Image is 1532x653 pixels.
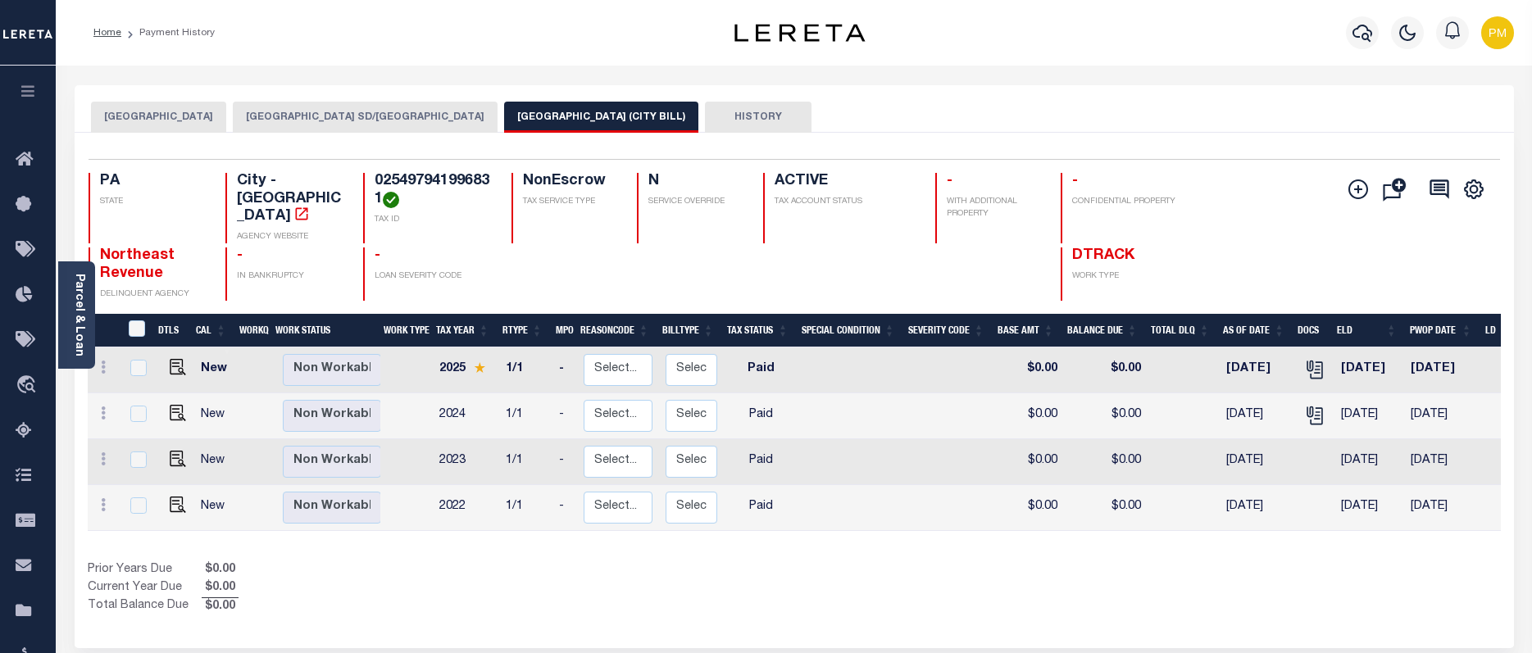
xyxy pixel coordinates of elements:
td: [DATE] [1220,485,1295,531]
td: 2024 [433,393,499,439]
td: $0.00 [994,347,1064,393]
th: MPO [549,314,574,347]
td: 1/1 [499,393,552,439]
span: $0.00 [202,561,239,579]
p: LOAN SEVERITY CODE [375,270,493,283]
th: Base Amt: activate to sort column ascending [991,314,1061,347]
th: ReasonCode: activate to sort column ascending [574,314,656,347]
h4: ACTIVE [775,173,916,191]
p: WITH ADDITIONAL PROPERTY [947,196,1041,220]
span: Northeast Revenue [100,248,175,281]
td: Prior Years Due [88,561,202,579]
td: New [194,485,239,531]
th: BillType: activate to sort column ascending [656,314,721,347]
p: AGENCY WEBSITE [237,231,343,243]
th: ELD: activate to sort column ascending [1330,314,1404,347]
td: Paid [724,347,798,393]
td: New [194,347,239,393]
td: $0.00 [994,485,1064,531]
td: - [552,393,577,439]
th: &nbsp; [119,314,152,347]
td: 1/1 [499,347,552,393]
th: Special Condition: activate to sort column ascending [795,314,902,347]
td: 2023 [433,439,499,485]
td: [DATE] [1334,485,1404,531]
th: RType: activate to sort column ascending [496,314,549,347]
button: [GEOGRAPHIC_DATA] (CITY BILL) [504,102,698,133]
td: 1/1 [499,439,552,485]
td: - [552,485,577,531]
td: 2022 [433,485,499,531]
span: - [947,174,952,188]
td: 2025 [433,347,499,393]
td: $0.00 [1064,439,1148,485]
td: [DATE] [1404,485,1479,531]
th: Severity Code: activate to sort column ascending [902,314,991,347]
td: [DATE] [1220,439,1295,485]
a: Parcel & Loan [73,274,84,356]
p: TAX SERVICE TYPE [523,196,617,208]
td: [DATE] [1220,393,1295,439]
td: $0.00 [994,439,1064,485]
p: TAX ACCOUNT STATUS [775,196,916,208]
td: [DATE] [1334,347,1404,393]
span: - [375,248,380,263]
td: $0.00 [1064,485,1148,531]
p: TAX ID [375,214,493,226]
td: Paid [724,485,798,531]
td: $0.00 [994,393,1064,439]
h4: PA [100,173,207,191]
td: $0.00 [1064,347,1148,393]
th: DTLS [152,314,189,347]
th: Total DLQ: activate to sort column ascending [1144,314,1216,347]
td: [DATE] [1404,347,1479,393]
button: HISTORY [705,102,811,133]
h4: City - [GEOGRAPHIC_DATA] [237,173,343,226]
td: New [194,439,239,485]
p: STATE [100,196,207,208]
p: IN BANKRUPTCY [237,270,343,283]
h4: N [648,173,743,191]
td: $0.00 [1064,393,1148,439]
td: New [194,393,239,439]
p: SERVICE OVERRIDE [648,196,743,208]
img: Star.svg [474,362,485,373]
p: CONFIDENTIAL PROPERTY [1072,196,1179,208]
h4: NonEscrow [523,173,617,191]
img: logo-dark.svg [734,24,866,42]
td: Total Balance Due [88,597,202,615]
td: [DATE] [1220,347,1295,393]
td: [DATE] [1334,439,1404,485]
th: As of Date: activate to sort column ascending [1216,314,1292,347]
th: CAL: activate to sort column ascending [189,314,233,347]
p: WORK TYPE [1072,270,1179,283]
th: Work Status [269,314,380,347]
span: $0.00 [202,598,239,616]
span: - [1072,174,1078,188]
td: 1/1 [499,485,552,531]
span: $0.00 [202,579,239,597]
th: Work Type [377,314,430,347]
td: [DATE] [1334,393,1404,439]
li: Payment History [121,25,215,40]
td: Paid [724,439,798,485]
span: DTRACK [1072,248,1134,263]
span: - [237,248,243,263]
th: LD: activate to sort column ascending [1479,314,1517,347]
img: svg+xml;base64,PHN2ZyB4bWxucz0iaHR0cDovL3d3dy53My5vcmcvMjAwMC9zdmciIHBvaW50ZXItZXZlbnRzPSJub25lIi... [1481,16,1514,49]
td: - [552,347,577,393]
button: [GEOGRAPHIC_DATA] [91,102,226,133]
th: PWOP Date: activate to sort column ascending [1403,314,1479,347]
h4: 025497941996831 [375,173,493,208]
button: [GEOGRAPHIC_DATA] SD/[GEOGRAPHIC_DATA] [233,102,498,133]
th: Tax Status: activate to sort column ascending [721,314,795,347]
i: travel_explore [16,375,42,397]
td: Current Year Due [88,579,202,597]
th: Docs [1291,314,1330,347]
th: Tax Year: activate to sort column ascending [430,314,496,347]
th: &nbsp;&nbsp;&nbsp;&nbsp;&nbsp;&nbsp;&nbsp;&nbsp;&nbsp;&nbsp; [88,314,119,347]
td: [DATE] [1404,393,1479,439]
a: Home [93,28,121,38]
th: WorkQ [233,314,269,347]
td: Paid [724,393,798,439]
